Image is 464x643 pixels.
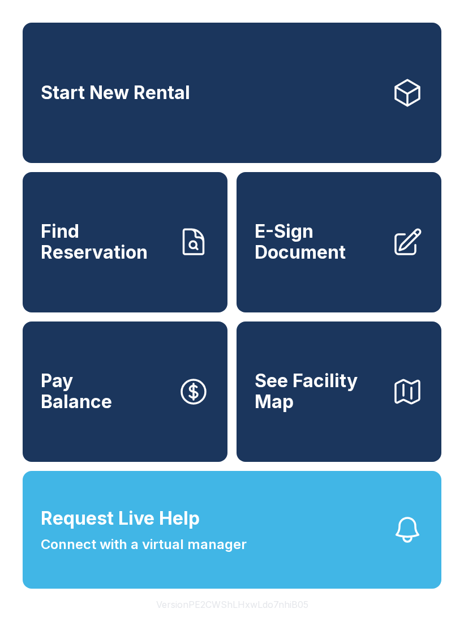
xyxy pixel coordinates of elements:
span: Pay Balance [41,371,112,412]
button: Request Live HelpConnect with a virtual manager [23,471,441,589]
span: E-Sign Document [255,221,383,263]
button: See Facility Map [237,321,441,462]
span: Find Reservation [41,221,169,263]
a: E-Sign Document [237,172,441,312]
span: Request Live Help [41,505,200,532]
span: Start New Rental [41,83,190,104]
span: Connect with a virtual manager [41,534,247,555]
span: See Facility Map [255,371,383,412]
a: Find Reservation [23,172,227,312]
button: VersionPE2CWShLHxwLdo7nhiB05 [147,589,317,620]
a: PayBalance [23,321,227,462]
a: Start New Rental [23,23,441,163]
